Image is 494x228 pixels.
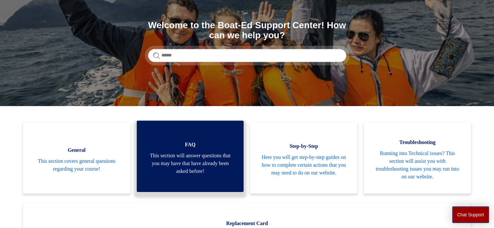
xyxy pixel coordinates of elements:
span: This section covers general questions regarding your course! [33,157,120,173]
h1: Welcome to the Boat-Ed Support Center! How can we help you? [148,20,346,41]
button: Chat Support [452,206,489,223]
a: Step-by-Step Here you will get step-by-step guides on how to complete certain actions that you ma... [250,122,357,194]
a: Troubleshooting Running into Technical issues? This section will assist you with troubleshooting ... [364,122,471,194]
span: Step-by-Step [260,142,348,150]
span: Here you will get step-by-step guides on how to complete certain actions that you may need to do ... [260,153,348,177]
span: General [33,146,120,154]
a: General This section covers general questions regarding your course! [23,122,130,194]
a: FAQ This section will answer questions that you may have that have already been asked before! [137,121,244,192]
span: Running into Technical issues? This section will assist you with troubleshooting issues you may r... [374,150,461,181]
span: FAQ [146,141,234,149]
span: Replacement Card [33,220,461,227]
span: Troubleshooting [374,138,461,146]
input: Search [148,49,346,62]
span: This section will answer questions that you may have that have already been asked before! [146,152,234,175]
